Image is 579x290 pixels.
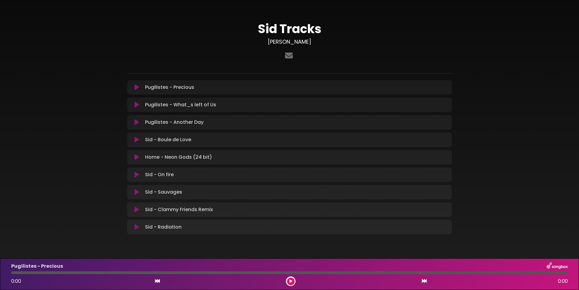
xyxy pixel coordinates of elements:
[145,154,212,161] p: Home - Neon Gods (24 bit)
[127,39,452,45] h3: [PERSON_NAME]
[145,119,204,126] p: Pugilistes - Another Day
[145,136,191,143] p: Sid - Boule de Love
[145,223,182,231] p: Sid - Radiation
[145,84,194,91] p: Pugilistes - Precious
[145,101,216,108] p: Pugilistes - What_s left of Us
[145,206,213,213] p: Sid - Clammy Friends Remix
[145,171,174,178] p: Sid - On fire
[127,22,452,36] h1: Sid Tracks
[145,189,182,196] p: Sid - Sauvages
